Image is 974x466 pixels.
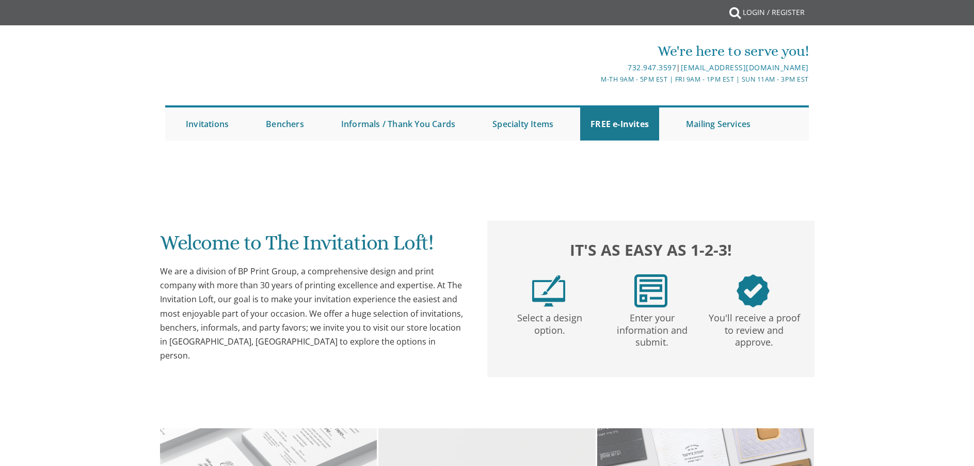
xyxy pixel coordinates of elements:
h2: It's as easy as 1-2-3! [498,238,804,261]
a: Benchers [256,107,314,141]
div: We're here to serve you! [380,41,809,61]
h1: Welcome to The Invitation Loft! [160,231,467,262]
p: You'll receive a proof to review and approve. [705,307,803,349]
a: 732.947.3597 [628,63,676,72]
div: We are a division of BP Print Group, a comprehensive design and print company with more than 30 y... [160,265,467,363]
p: Enter your information and submit. [603,307,701,349]
a: Informals / Thank You Cards [331,107,466,141]
a: Mailing Services [676,107,761,141]
a: FREE e-Invites [580,107,659,141]
div: | [380,61,809,74]
a: Specialty Items [482,107,564,141]
img: step3.png [737,274,770,307]
div: M-Th 9am - 5pm EST | Fri 9am - 1pm EST | Sun 11am - 3pm EST [380,74,809,85]
a: [EMAIL_ADDRESS][DOMAIN_NAME] [681,63,809,72]
img: step1.png [532,274,565,307]
a: Invitations [175,107,239,141]
p: Select a design option. [501,307,599,337]
img: step2.png [634,274,667,307]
